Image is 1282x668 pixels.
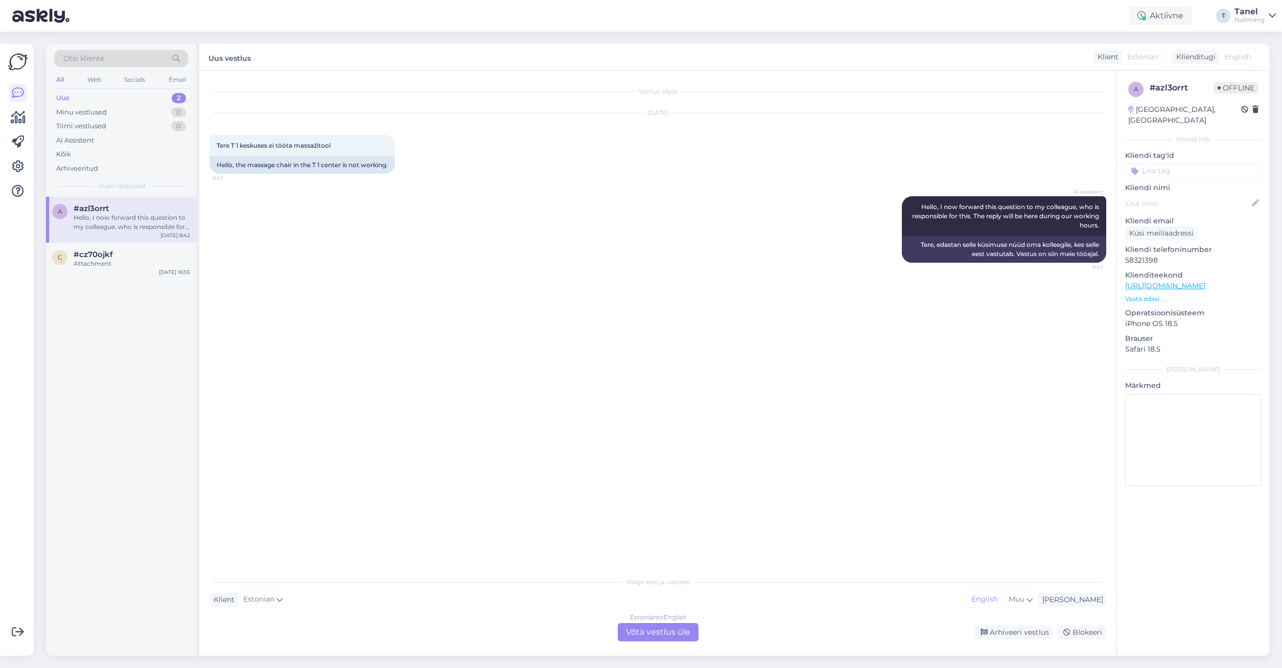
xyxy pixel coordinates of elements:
span: a [1134,85,1138,93]
div: [PERSON_NAME] [1038,594,1103,605]
p: Kliendi telefoninumber [1125,244,1262,255]
span: 8:42 [213,174,251,182]
div: Hello, I now forward this question to my colleague, who is responsible for this. The reply will b... [74,213,190,232]
span: Hello, I now forward this question to my colleague, who is responsible for this. The reply will b... [912,203,1101,229]
span: Muu [1009,594,1024,604]
div: AI Assistent [56,135,94,146]
div: 2 [172,93,186,103]
input: Lisa tag [1125,163,1262,178]
div: Attachment [74,259,190,268]
div: [DATE] 8:42 [160,232,190,239]
div: Uus [56,93,69,103]
span: Uued vestlused [98,181,145,191]
div: 0 [171,107,186,118]
div: Arhiveeritud [56,164,98,174]
div: English [966,592,1003,607]
div: [DATE] 16:55 [159,268,190,276]
div: Tere, edastan selle küsimuse nüüd oma kolleegile, kes selle eest vastutab. Vastus on siin meie tö... [902,236,1106,263]
div: # azl3orrt [1150,82,1214,94]
div: Klient [209,594,235,605]
p: Kliendi email [1125,216,1262,226]
span: Otsi kliente [63,53,104,64]
div: Socials [122,73,147,86]
span: #cz70ojkf [74,250,113,259]
div: [PERSON_NAME] [1125,365,1262,374]
span: #azl3orrt [74,204,109,213]
p: Kliendi tag'id [1125,150,1262,161]
div: [GEOGRAPHIC_DATA], [GEOGRAPHIC_DATA] [1128,104,1241,126]
img: Askly Logo [8,52,28,72]
div: Aktiivne [1129,7,1192,25]
div: Tanel [1234,8,1265,16]
div: Nalimäng [1234,16,1265,24]
div: Web [85,73,103,86]
p: 58321398 [1125,255,1262,266]
p: iPhone OS 18.5 [1125,318,1262,329]
div: Küsi meiliaadressi [1125,226,1198,240]
span: a [58,208,62,215]
label: Uus vestlus [208,50,251,64]
a: [URL][DOMAIN_NAME] [1125,281,1205,290]
span: Estonian [1127,52,1158,62]
div: Klienditugi [1172,52,1216,62]
div: Kõik [56,149,71,159]
p: Märkmed [1125,380,1262,391]
div: 0 [171,121,186,131]
div: Klient [1093,52,1118,62]
div: Minu vestlused [56,107,107,118]
p: Operatsioonisüsteem [1125,308,1262,318]
span: AI Assistent [1065,188,1103,196]
span: c [58,254,62,261]
div: Arhiveeri vestlus [974,626,1053,639]
span: Tere T 1 keskuses ei tööta massažitool [217,142,331,149]
div: Blokeeri [1057,626,1106,639]
div: All [54,73,66,86]
div: T [1216,9,1230,23]
input: Lisa nimi [1126,198,1250,209]
span: English [1224,52,1251,62]
div: Email [167,73,188,86]
p: Safari 18.5 [1125,344,1262,355]
a: TanelNalimäng [1234,8,1276,24]
div: Valige keel ja vastake [209,578,1106,587]
p: Brauser [1125,333,1262,344]
p: Klienditeekond [1125,270,1262,281]
p: Kliendi nimi [1125,182,1262,193]
div: Kliendi info [1125,135,1262,144]
span: Offline [1214,82,1258,94]
div: Vestlus algas [209,87,1106,96]
span: 8:42 [1065,263,1103,271]
div: [DATE] [209,108,1106,118]
p: Vaata edasi ... [1125,294,1262,304]
div: Võta vestlus üle [618,623,698,641]
div: Tiimi vestlused [56,121,106,131]
span: Estonian [243,594,274,605]
div: Estonian to English [630,613,686,622]
div: Hello, the massage chair in the T 1 center is not working. [209,156,395,174]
